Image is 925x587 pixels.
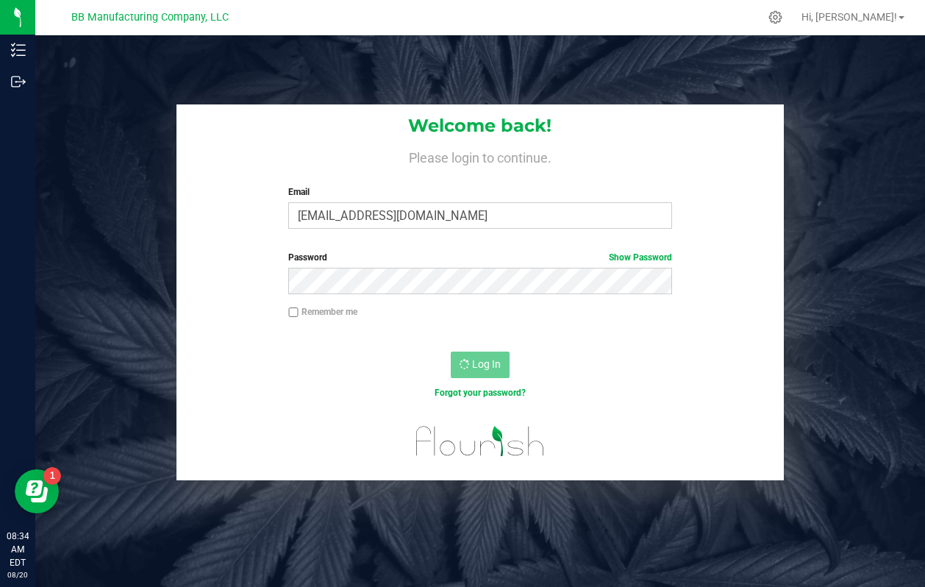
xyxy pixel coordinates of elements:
[404,415,557,468] img: flourish_logo.svg
[176,147,785,165] h4: Please login to continue.
[71,11,229,24] span: BB Manufacturing Company, LLC
[288,305,357,319] label: Remember me
[609,252,672,263] a: Show Password
[7,569,29,580] p: 08/20
[288,307,299,318] input: Remember me
[288,185,671,199] label: Email
[288,252,327,263] span: Password
[11,74,26,89] inline-svg: Outbound
[472,358,501,370] span: Log In
[11,43,26,57] inline-svg: Inventory
[766,10,785,24] div: Manage settings
[801,11,897,23] span: Hi, [PERSON_NAME]!
[451,352,510,378] button: Log In
[435,388,526,398] a: Forgot your password?
[176,116,785,135] h1: Welcome back!
[43,467,61,485] iframe: Resource center unread badge
[7,530,29,569] p: 08:34 AM EDT
[15,469,59,513] iframe: Resource center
